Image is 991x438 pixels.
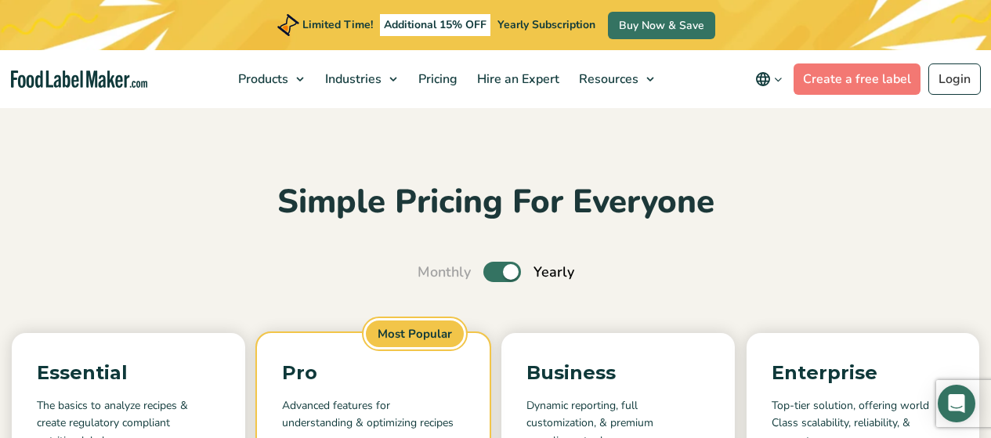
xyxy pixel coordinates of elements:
[229,50,312,108] a: Products
[794,63,920,95] a: Create a free label
[12,181,979,224] h2: Simple Pricing For Everyone
[363,318,466,350] span: Most Popular
[418,262,471,283] span: Monthly
[483,262,521,282] label: Toggle
[526,358,710,388] p: Business
[772,358,955,388] p: Enterprise
[414,71,459,88] span: Pricing
[233,71,290,88] span: Products
[316,50,405,108] a: Industries
[938,385,975,422] div: Open Intercom Messenger
[320,71,383,88] span: Industries
[574,71,640,88] span: Resources
[497,17,595,32] span: Yearly Subscription
[608,12,715,39] a: Buy Now & Save
[468,50,566,108] a: Hire an Expert
[570,50,662,108] a: Resources
[472,71,561,88] span: Hire an Expert
[533,262,574,283] span: Yearly
[302,17,373,32] span: Limited Time!
[409,50,464,108] a: Pricing
[928,63,981,95] a: Login
[282,358,465,388] p: Pro
[37,358,220,388] p: Essential
[380,14,490,36] span: Additional 15% OFF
